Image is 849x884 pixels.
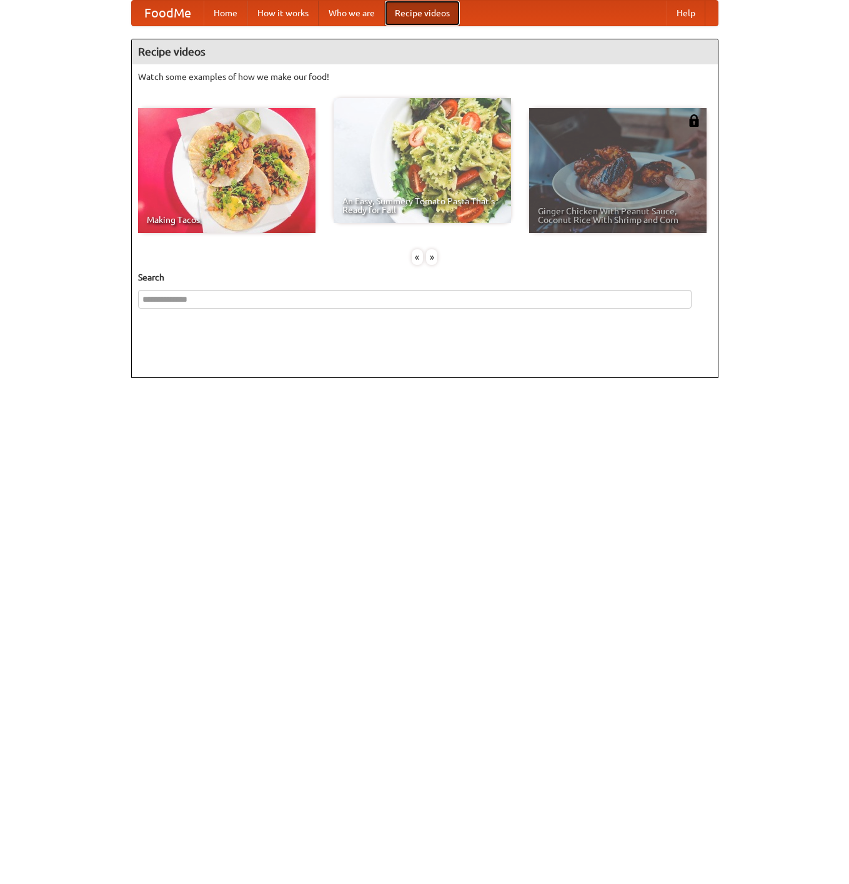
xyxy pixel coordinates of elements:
h4: Recipe videos [132,39,718,64]
h5: Search [138,271,712,284]
a: Making Tacos [138,108,315,233]
p: Watch some examples of how we make our food! [138,71,712,83]
a: Recipe videos [385,1,460,26]
a: FoodMe [132,1,204,26]
img: 483408.png [688,114,700,127]
div: « [412,249,423,265]
span: Making Tacos [147,216,307,224]
a: How it works [247,1,319,26]
span: An Easy, Summery Tomato Pasta That's Ready for Fall [342,197,502,214]
div: » [426,249,437,265]
a: Who we are [319,1,385,26]
a: An Easy, Summery Tomato Pasta That's Ready for Fall [334,98,511,223]
a: Home [204,1,247,26]
a: Help [667,1,705,26]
